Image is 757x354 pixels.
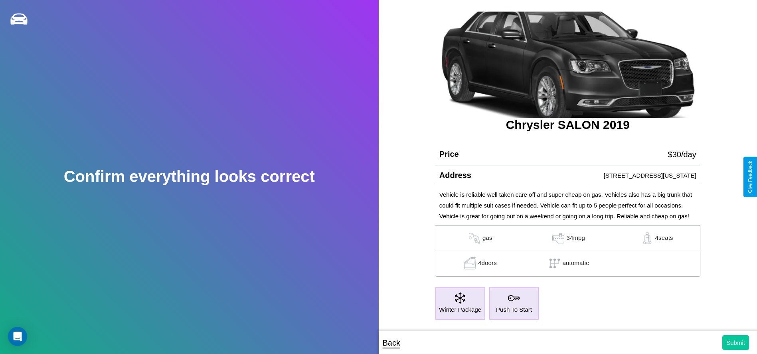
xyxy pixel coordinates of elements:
[668,147,696,162] p: $ 30 /day
[550,232,566,244] img: gas
[466,232,482,244] img: gas
[566,232,585,244] p: 34 mpg
[478,257,497,269] p: 4 doors
[604,170,696,181] p: [STREET_ADDRESS][US_STATE]
[435,226,700,276] table: simple table
[439,304,481,315] p: Winter Package
[639,232,655,244] img: gas
[64,168,315,186] h2: Confirm everything looks correct
[482,232,492,244] p: gas
[496,304,532,315] p: Push To Start
[747,161,753,193] div: Give Feedback
[8,327,27,346] div: Open Intercom Messenger
[435,118,700,132] h3: Chrysler SALON 2019
[439,171,471,180] h4: Address
[462,257,478,269] img: gas
[563,257,589,269] p: automatic
[439,150,459,159] h4: Price
[439,189,696,221] p: Vehicle is reliable well taken care off and super cheap on gas. Vehicles also has a big trunk tha...
[722,335,749,350] button: Submit
[383,336,400,350] p: Back
[655,232,673,244] p: 4 seats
